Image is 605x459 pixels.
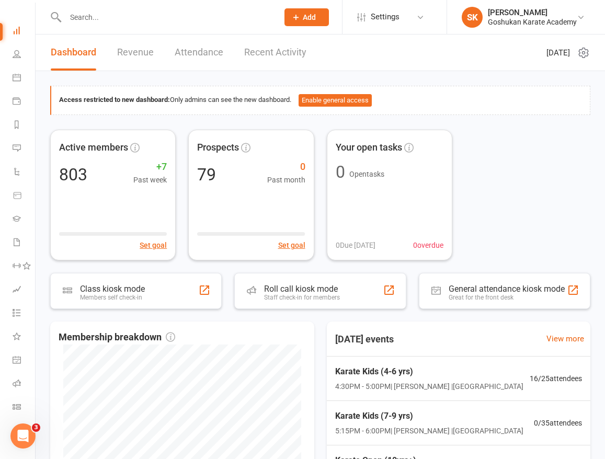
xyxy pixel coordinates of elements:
[13,373,36,396] a: Roll call kiosk mode
[15,295,194,315] div: Managing Wallet Sharing on Waivers
[462,7,483,28] div: SK
[133,174,167,186] span: Past week
[61,17,82,38] div: Profile image for Jia
[32,423,40,432] span: 3
[51,35,96,71] a: Dashboard
[449,294,565,301] div: Great for the front desk
[13,43,36,67] a: People
[335,425,523,437] span: 5:15PM - 6:00PM | [PERSON_NAME] | [GEOGRAPHIC_DATA]
[133,159,167,175] span: +7
[21,269,175,291] div: Inviting your Members to your Mobile App
[546,47,570,59] span: [DATE]
[80,294,145,301] div: Members self check-in
[244,35,306,71] a: Recent Activity
[335,365,523,378] span: Karate Kids (4-6 yrs)
[264,294,340,301] div: Staff check-in for members
[10,141,199,180] div: Ask a questionAI Agent and team can help
[13,396,36,420] a: Class kiosk mode
[284,8,329,26] button: Add
[546,332,584,345] a: View more
[488,8,577,17] div: [PERSON_NAME]
[13,114,36,137] a: Reports
[59,94,582,107] div: Only admins can see the new dashboard.
[449,284,565,294] div: General attendance kiosk mode
[13,279,36,302] a: Assessments
[59,330,175,345] span: Membership breakdown
[335,409,523,423] span: Karate Kids (7-9 yrs)
[59,166,87,183] div: 803
[21,74,188,110] p: Hi [PERSON_NAME] 👋
[15,190,194,211] button: Search for help
[23,352,47,360] span: Home
[13,326,36,349] a: What's New
[21,250,175,261] div: Set up a new member waiver
[530,373,582,384] span: 16 / 25 attendees
[197,166,216,183] div: 79
[534,417,582,429] span: 0 / 35 attendees
[41,17,62,38] div: Profile image for Bec
[267,159,305,175] span: 0
[15,265,194,295] div: Inviting your Members to your Mobile App
[80,284,145,294] div: Class kiosk mode
[21,220,175,242] div: How do I convert non-attending contacts to members or prospects?
[140,326,209,368] button: Help
[197,140,239,155] span: Prospects
[13,67,36,90] a: Calendar
[166,352,182,360] span: Help
[59,96,170,104] strong: Access restricted to new dashboard:
[299,94,372,107] button: Enable general access
[335,381,523,392] span: 4:30PM - 5:00PM | [PERSON_NAME] | [GEOGRAPHIC_DATA]
[117,35,154,71] a: Revenue
[87,352,123,360] span: Messages
[140,239,167,251] button: Set goal
[336,239,375,251] span: 0 Due [DATE]
[21,150,175,160] div: Ask a question
[413,239,443,251] span: 0 overdue
[264,284,340,294] div: Roll call kiosk mode
[371,5,399,29] span: Settings
[327,330,402,349] h3: [DATE] events
[349,170,384,178] span: Open tasks
[13,90,36,114] a: Payments
[15,215,194,246] div: How do I convert non-attending contacts to members or prospects?
[13,20,36,43] a: Dashboard
[336,140,402,155] span: Your open tasks
[13,185,36,208] a: Product Sales
[303,13,316,21] span: Add
[21,160,175,171] div: AI Agent and team can help
[488,17,577,27] div: Goshukan Karate Academy
[15,246,194,265] div: Set up a new member waiver
[267,174,305,186] span: Past month
[13,349,36,373] a: General attendance kiosk mode
[70,326,139,368] button: Messages
[21,17,42,38] div: Profile image for Jessica
[278,239,305,251] button: Set goal
[336,164,345,180] div: 0
[10,423,36,449] iframe: Intercom live chat
[62,10,271,25] input: Search...
[21,110,188,128] p: How can we help?
[175,35,223,71] a: Attendance
[180,17,199,36] div: Close
[59,140,128,155] span: Active members
[21,300,175,311] div: Managing Wallet Sharing on Waivers
[21,196,85,206] span: Search for help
